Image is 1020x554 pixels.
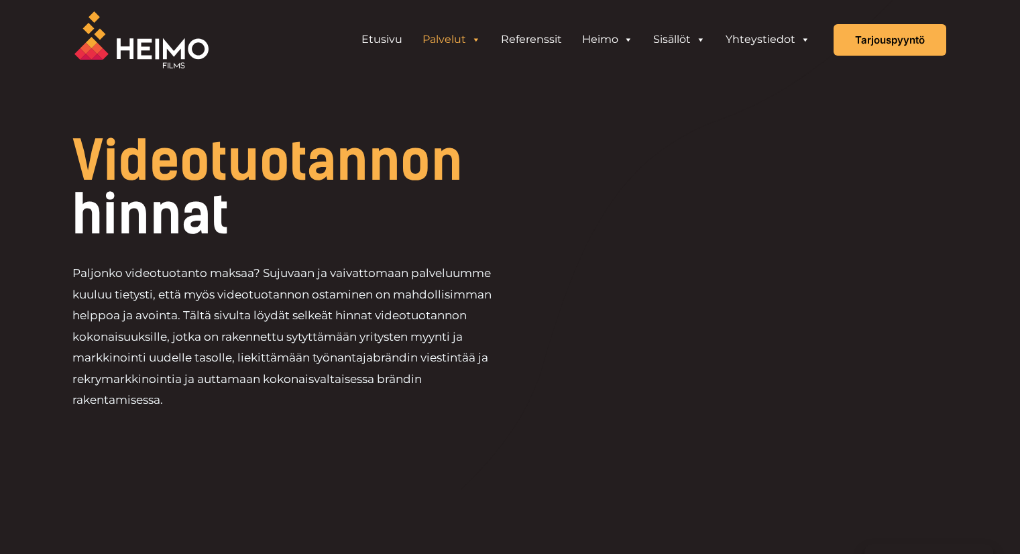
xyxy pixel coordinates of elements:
aside: Header Widget 1 [345,26,827,53]
a: Etusivu [351,26,412,53]
a: Yhteystiedot [716,26,820,53]
a: Heimo [572,26,643,53]
a: Sisällöt [643,26,716,53]
a: Palvelut [412,26,491,53]
span: Videotuotannon [72,129,463,193]
a: Referenssit [491,26,572,53]
img: Heimo Filmsin logo [74,11,209,68]
a: Tarjouspyyntö [834,24,946,56]
h1: hinnat [72,134,602,241]
p: Paljonko videotuotanto maksaa? Sujuvaan ja vaivattomaan palveluumme kuuluu tietysti, että myös vi... [72,263,510,411]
